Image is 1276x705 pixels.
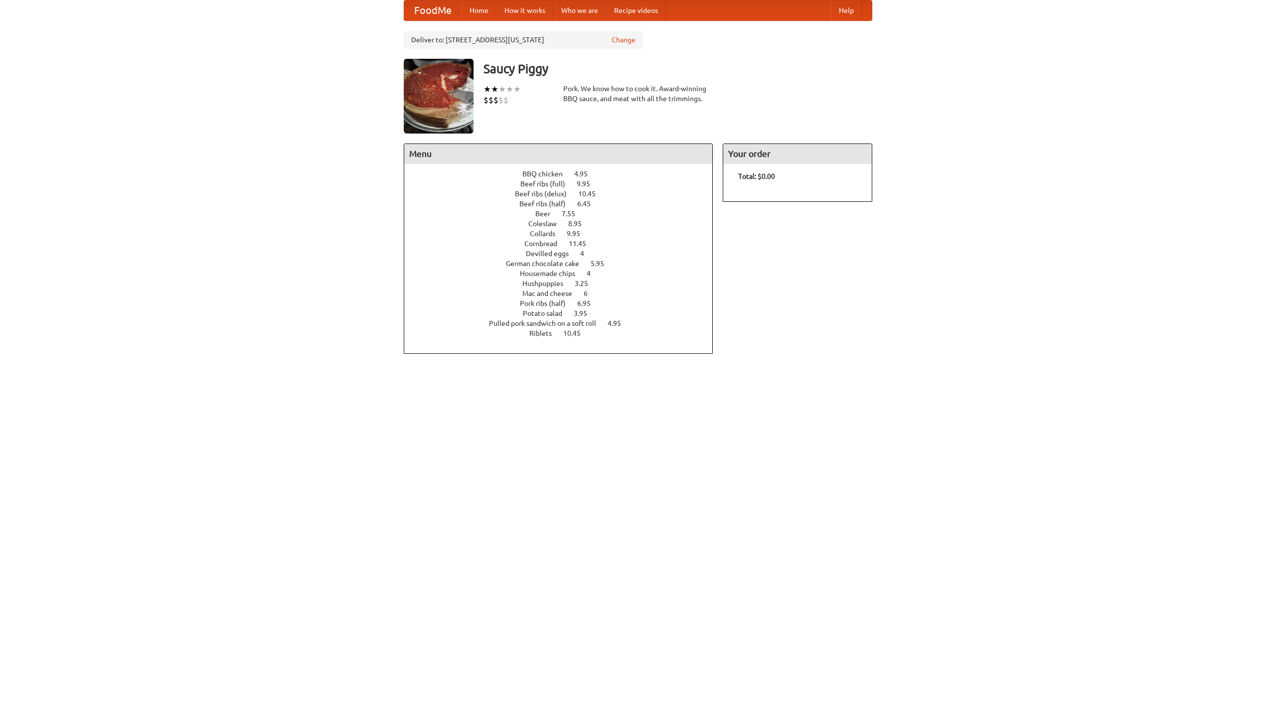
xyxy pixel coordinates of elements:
span: 6 [584,289,598,297]
span: Pulled pork sandwich on a soft roll [489,319,606,327]
h3: Saucy Piggy [483,59,872,79]
span: 10.45 [563,329,591,337]
a: Pulled pork sandwich on a soft roll 4.95 [489,319,639,327]
span: Collards [530,230,565,238]
a: Coleslaw 8.95 [528,220,600,228]
li: $ [503,95,508,106]
span: 4 [580,250,594,258]
span: 6.45 [577,200,601,208]
span: Coleslaw [528,220,567,228]
a: Potato salad 3.95 [523,309,606,317]
span: 5.95 [591,260,614,268]
a: Hushpuppies 3.25 [522,280,607,287]
a: Riblets 10.45 [529,329,599,337]
span: 10.45 [578,190,606,198]
span: Pork ribs (half) [520,299,576,307]
span: 3.25 [575,280,598,287]
a: Cornbread 11.45 [524,240,605,248]
a: Mac and cheese 6 [522,289,606,297]
span: Beef ribs (half) [519,200,576,208]
span: 4.95 [574,170,598,178]
span: 3.95 [574,309,597,317]
span: 6.95 [577,299,601,307]
b: Total: $0.00 [738,172,775,180]
li: ★ [513,84,521,95]
span: Mac and cheese [522,289,582,297]
img: angular.jpg [404,59,474,134]
span: German chocolate cake [506,260,589,268]
li: ★ [483,84,491,95]
h4: Menu [404,144,712,164]
span: 4 [587,270,601,278]
li: ★ [506,84,513,95]
span: 11.45 [569,240,596,248]
span: 9.95 [577,180,600,188]
li: ★ [491,84,498,95]
a: Beef ribs (delux) 10.45 [515,190,614,198]
a: FoodMe [404,0,462,20]
li: $ [488,95,493,106]
h4: Your order [723,144,872,164]
span: Beef ribs (delux) [515,190,577,198]
a: Help [831,0,862,20]
a: Collards 9.95 [530,230,599,238]
a: How it works [496,0,553,20]
span: Beer [535,210,560,218]
a: Housemade chips 4 [520,270,609,278]
a: BBQ chicken 4.95 [522,170,606,178]
div: Deliver to: [STREET_ADDRESS][US_STATE] [404,31,643,49]
li: $ [493,95,498,106]
li: ★ [498,84,506,95]
span: 8.95 [568,220,592,228]
a: Beef ribs (full) 9.95 [520,180,609,188]
span: Hushpuppies [522,280,573,287]
a: Beer 7.55 [535,210,594,218]
span: 9.95 [567,230,590,238]
div: Pork. We know how to cook it. Award-winning BBQ sauce, and meat with all the trimmings. [563,84,713,104]
span: Beef ribs (full) [520,180,575,188]
a: Beef ribs (half) 6.45 [519,200,609,208]
span: Cornbread [524,240,567,248]
span: Riblets [529,329,562,337]
span: BBQ chicken [522,170,573,178]
span: Housemade chips [520,270,585,278]
a: German chocolate cake 5.95 [506,260,623,268]
a: Pork ribs (half) 6.95 [520,299,609,307]
a: Change [612,35,636,45]
span: 4.95 [608,319,631,327]
a: Who we are [553,0,606,20]
li: $ [498,95,503,106]
span: Devilled eggs [526,250,579,258]
a: Devilled eggs 4 [526,250,603,258]
a: Recipe videos [606,0,666,20]
li: $ [483,95,488,106]
a: Home [462,0,496,20]
span: Potato salad [523,309,572,317]
span: 7.55 [562,210,585,218]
